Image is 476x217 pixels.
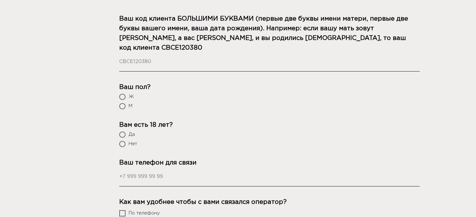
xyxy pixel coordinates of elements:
span: М [129,104,132,108]
input: +7 999 999 99 99 [119,168,420,186]
div: Как вам удобнее чтобы с вами связался оператор? [119,197,420,207]
span: Нет [129,141,137,146]
input: СВСЕ120380 [119,53,420,72]
span: Ж [129,94,134,99]
span: По телефону [129,211,160,215]
span: Да [129,132,135,137]
label: Ваш телефон для связи [119,158,420,168]
label: Ваш код клиента БОЛЬШИМИ БУКВАМИ (первые две буквы имени матери, первые две буквы вашего имени, в... [119,14,420,53]
div: Ваш пол? [119,82,420,92]
div: Вам есть 18 лет? [119,120,420,130]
